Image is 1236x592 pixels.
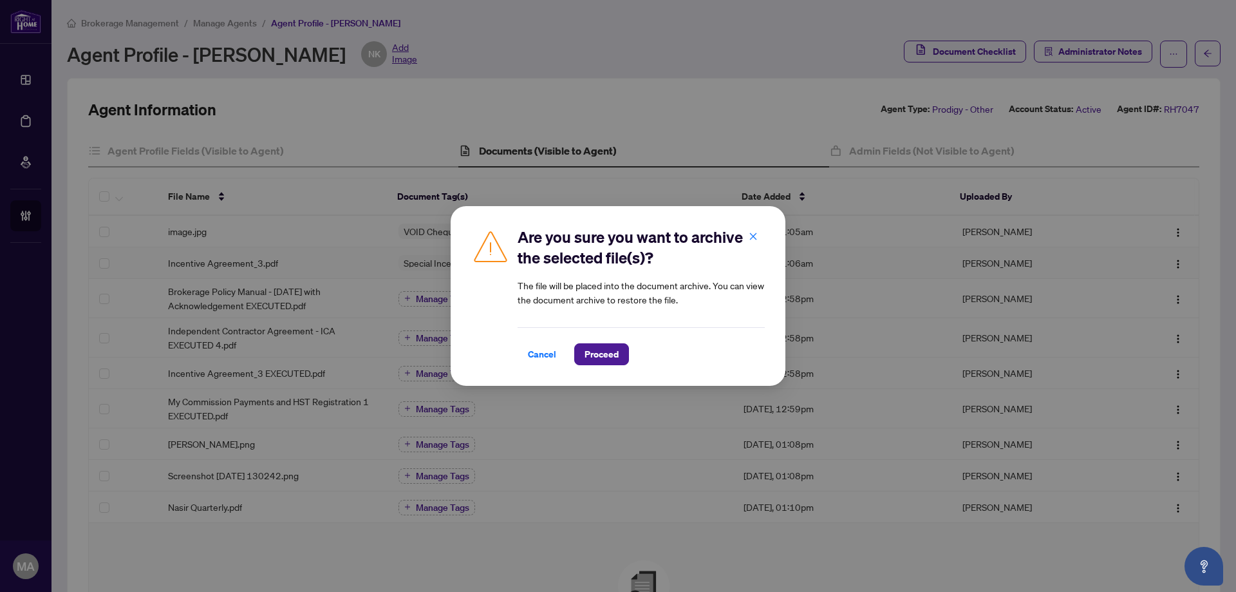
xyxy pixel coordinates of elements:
[749,232,758,241] span: close
[518,278,765,307] article: The file will be placed into the document archive. You can view the document archive to restore t...
[574,343,629,365] button: Proceed
[518,343,566,365] button: Cancel
[471,227,510,265] img: Caution Icon
[518,227,765,268] h2: Are you sure you want to archive the selected file(s)?
[585,344,619,365] span: Proceed
[528,344,556,365] span: Cancel
[1184,547,1223,586] button: Open asap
